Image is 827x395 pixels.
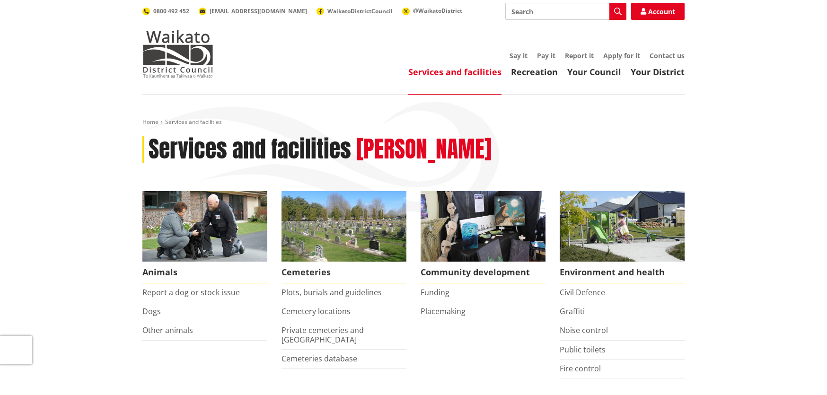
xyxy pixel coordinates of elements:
a: Your Council [567,66,621,78]
a: Report it [565,51,594,60]
a: 0800 492 452 [142,7,189,15]
span: Community development [421,262,545,283]
h1: Services and facilities [149,136,351,163]
a: Account [631,3,685,20]
img: Animal Control [142,191,267,262]
a: Contact us [650,51,685,60]
a: Public toilets [560,344,606,355]
span: 0800 492 452 [153,7,189,15]
span: @WaikatoDistrict [413,7,462,15]
a: Graffiti [560,306,585,316]
img: Waikato District Council - Te Kaunihera aa Takiwaa o Waikato [142,30,213,78]
a: Home [142,118,158,126]
img: Huntly Cemetery [282,191,406,262]
a: Private cemeteries and [GEOGRAPHIC_DATA] [282,325,364,344]
input: Search input [505,3,626,20]
a: Pay it [537,51,555,60]
a: Fire control [560,363,601,374]
a: Dogs [142,306,161,316]
span: Animals [142,262,267,283]
a: Placemaking [421,306,466,316]
a: Plots, burials and guidelines [282,287,382,298]
a: Say it [510,51,528,60]
a: Civil Defence [560,287,605,298]
a: Waikato District Council Animal Control team Animals [142,191,267,283]
h2: [PERSON_NAME] [356,136,492,163]
span: WaikatoDistrictCouncil [327,7,393,15]
a: Recreation [511,66,558,78]
span: Services and facilities [165,118,222,126]
a: @WaikatoDistrict [402,7,462,15]
a: Report a dog or stock issue [142,287,240,298]
img: Matariki Travelling Suitcase Art Exhibition [421,191,545,262]
a: New housing in Pokeno Environment and health [560,191,685,283]
span: Environment and health [560,262,685,283]
a: Your District [631,66,685,78]
nav: breadcrumb [142,118,685,126]
img: New housing in Pokeno [560,191,685,262]
span: [EMAIL_ADDRESS][DOMAIN_NAME] [210,7,307,15]
a: Cemeteries database [282,353,357,364]
a: Noise control [560,325,608,335]
a: Matariki Travelling Suitcase Art Exhibition Community development [421,191,545,283]
a: Cemetery locations [282,306,351,316]
a: Other animals [142,325,193,335]
a: Huntly Cemetery Cemeteries [282,191,406,283]
a: Apply for it [603,51,640,60]
span: Cemeteries [282,262,406,283]
a: Services and facilities [408,66,501,78]
a: WaikatoDistrictCouncil [317,7,393,15]
a: Funding [421,287,449,298]
a: [EMAIL_ADDRESS][DOMAIN_NAME] [199,7,307,15]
